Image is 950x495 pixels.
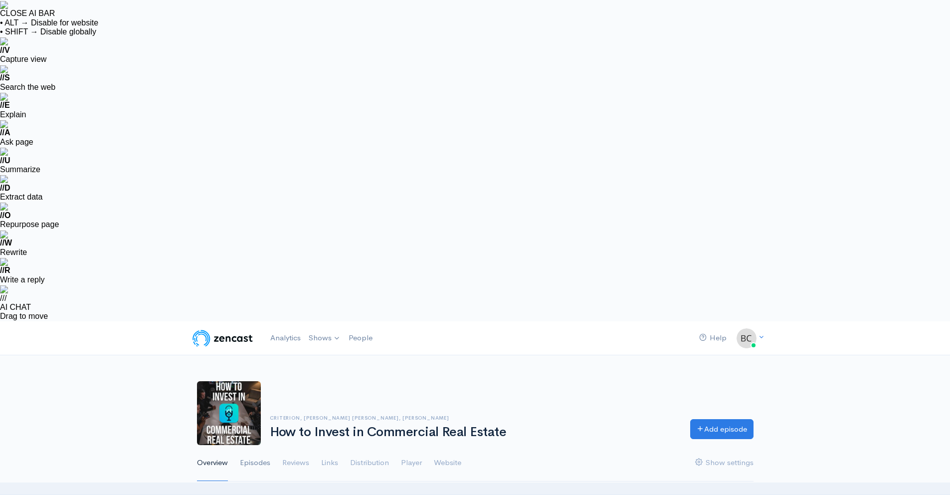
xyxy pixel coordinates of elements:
[695,445,754,481] a: Show settings
[305,327,345,349] a: Shows
[321,445,338,481] a: Links
[266,327,305,349] a: Analytics
[270,415,678,421] h6: Criterion, [PERSON_NAME] [PERSON_NAME], [PERSON_NAME]
[690,419,754,440] a: Add episode
[197,445,228,481] a: Overview
[191,328,254,348] img: ZenCast Logo
[695,327,731,349] a: Help
[350,445,389,481] a: Distribution
[434,445,461,481] a: Website
[401,445,422,481] a: Player
[282,445,309,481] a: Reviews
[345,327,377,349] a: People
[240,445,270,481] a: Episodes
[737,328,757,348] img: ...
[270,425,678,440] h1: How to Invest in Commercial Real Estate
